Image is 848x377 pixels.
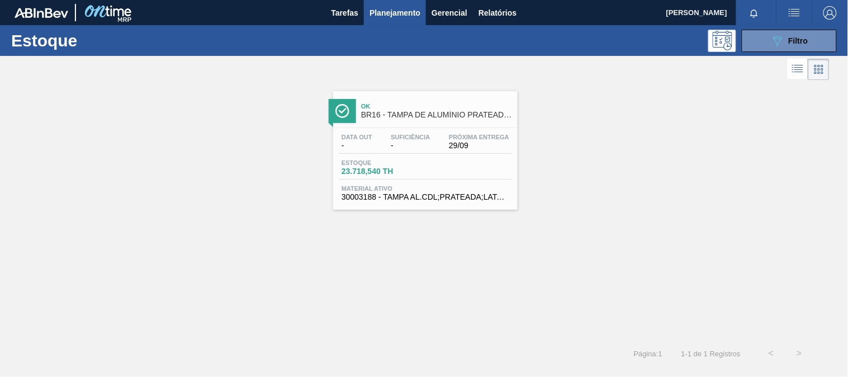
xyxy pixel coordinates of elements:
[449,134,509,140] span: Próxima Entrega
[788,59,808,80] div: Visão em Lista
[742,30,837,52] button: Filtro
[449,142,509,150] span: 29/09
[342,142,372,150] span: -
[342,159,420,166] span: Estoque
[325,83,523,210] a: ÍconeOkBR16 - TAMPA DE ALUMÍNIO PRATEADA BALL CDLData out-Suficiência-Próxima Entrega29/09Estoque...
[757,340,785,367] button: <
[808,59,830,80] div: Visão em Cards
[331,6,358,20] span: Tarefas
[634,350,662,358] span: Página : 1
[342,134,372,140] span: Data out
[785,340,813,367] button: >
[361,111,512,119] span: BR16 - TAMPA DE ALUMÍNIO PRATEADA BALL CDL
[369,6,420,20] span: Planejamento
[823,6,837,20] img: Logout
[789,36,808,45] span: Filtro
[15,8,68,18] img: TNhmsLtSVTkK8tSr43FrP2fwEKptu5GPRR3wAAAABJRU5ErkJggg==
[361,103,512,110] span: Ok
[679,350,741,358] span: 1 - 1 de 1 Registros
[335,104,349,118] img: Ícone
[342,167,420,176] span: 23.718,540 TH
[736,5,772,21] button: Notificações
[391,134,430,140] span: Suficiência
[391,142,430,150] span: -
[708,30,736,52] div: Pogramando: nenhum usuário selecionado
[432,6,467,20] span: Gerencial
[342,185,509,192] span: Material ativo
[11,34,172,47] h1: Estoque
[479,6,517,20] span: Relatórios
[342,193,509,201] span: 30003188 - TAMPA AL.CDL;PRATEADA;LATA-AUTOMATICA;
[788,6,801,20] img: userActions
